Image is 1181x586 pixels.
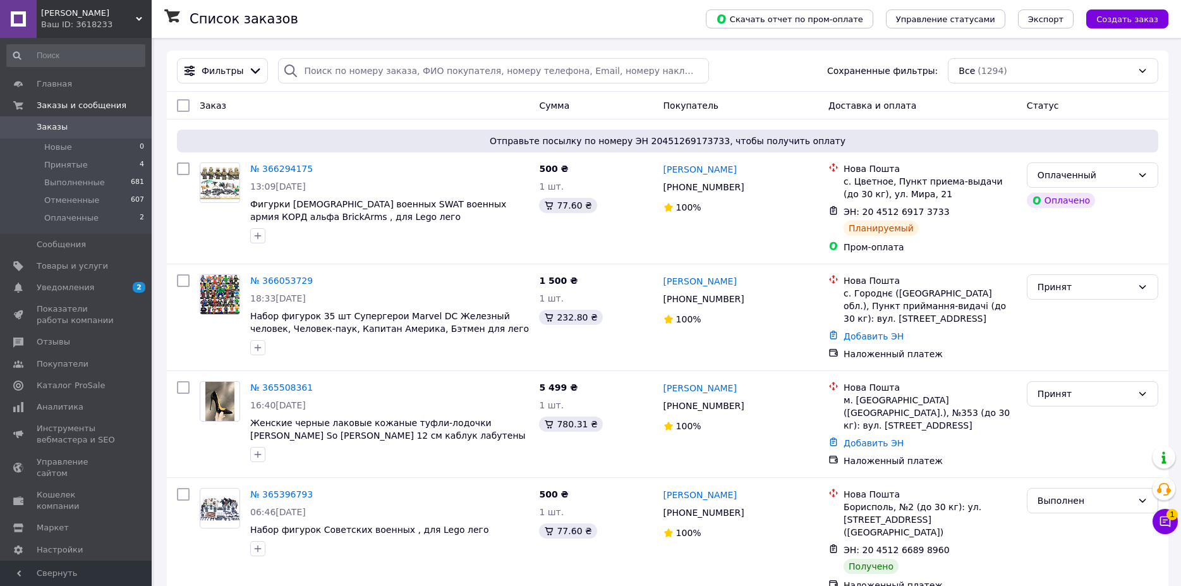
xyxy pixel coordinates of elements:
span: 100% [676,314,701,324]
input: Поиск [6,44,145,67]
span: Сохраненные фильтры: [827,64,938,77]
div: [PHONE_NUMBER] [661,504,747,522]
a: [PERSON_NAME] [663,489,737,501]
div: 232.80 ₴ [539,310,602,325]
img: Фото товару [200,164,239,202]
span: 18:33[DATE] [250,293,306,303]
div: Принят [1038,387,1132,401]
div: Борисполь, №2 (до 30 кг): ул. [STREET_ADDRESS] ([GEOGRAPHIC_DATA]) [844,501,1017,539]
div: Нова Пошта [844,274,1017,287]
span: Покупатель [663,101,719,111]
a: Создать заказ [1074,13,1168,23]
span: Доставка и оплата [828,101,916,111]
span: 1 500 ₴ [539,276,578,286]
div: [PHONE_NUMBER] [661,290,747,308]
span: Принятые [44,159,88,171]
span: ЭН: 20 4512 6689 8960 [844,545,950,555]
div: 780.31 ₴ [539,417,602,432]
a: Фигурки [DEMOGRAPHIC_DATA] военных SWAT военных армия КОРД альфа BrickArms , для Lego лего [250,199,506,222]
span: Выполненные [44,177,105,188]
a: Набор фигурок Советских военных , для Lego лего [250,525,489,535]
div: Планируемый [844,221,919,236]
div: Наложенный платеж [844,348,1017,360]
span: 100% [676,528,701,538]
span: Отправьте посылку по номеру ЭН 20451269173733, чтобы получить оплату [182,135,1153,147]
a: Добавить ЭН [844,438,904,448]
div: 77.60 ₴ [539,198,597,213]
span: ЭН: 20 4512 6917 3733 [844,207,950,217]
span: Инструменты вебмастера и SEO [37,423,117,446]
button: Скачать отчет по пром-оплате [706,9,873,28]
div: Ваш ID: 3618233 [41,19,152,30]
a: Фото товару [200,488,240,528]
div: Принят [1038,280,1132,294]
span: Заказы и сообщения [37,100,126,111]
div: с. Городнє ([GEOGRAPHIC_DATA] обл.), Пункт приймання-видачі (до 30 кг): вул. [STREET_ADDRESS] [844,287,1017,325]
span: 681 [131,177,144,188]
a: Набор фигурок 35 шт Супергерои Marvel DС Железный человек, Человек-паук, Капитан Америка, Бэтмен ... [250,311,529,346]
button: Управление статусами [886,9,1005,28]
span: Уведомления [37,282,94,293]
div: 77.60 ₴ [539,523,597,539]
span: Заказ [200,101,226,111]
span: 1 шт. [539,400,564,410]
span: 607 [131,195,144,206]
span: 500 ₴ [539,164,568,174]
a: № 366053729 [250,276,313,286]
a: № 365508361 [250,382,313,393]
div: Нова Пошта [844,488,1017,501]
span: Кошелек компании [37,489,117,512]
span: Сообщения [37,239,86,250]
span: 500 ₴ [539,489,568,499]
span: Товары и услуги [37,260,108,272]
span: Настройки [37,544,83,556]
div: [PHONE_NUMBER] [661,178,747,196]
button: Чат с покупателем1 [1153,509,1178,534]
span: 100% [676,202,701,212]
span: Аналитика [37,401,83,413]
a: [PERSON_NAME] [663,275,737,288]
span: Покупатели [37,358,88,370]
span: Создать заказ [1096,15,1158,24]
span: 0 [140,142,144,153]
img: Фото товару [205,382,235,421]
button: Экспорт [1018,9,1074,28]
span: Отзывы [37,336,70,348]
div: [PHONE_NUMBER] [661,397,747,415]
a: [PERSON_NAME] [663,163,737,176]
span: 16:40[DATE] [250,400,306,410]
a: № 366294175 [250,164,313,174]
span: Новые [44,142,72,153]
div: Выполнен [1038,494,1132,508]
a: № 365396793 [250,489,313,499]
span: Все [959,64,975,77]
span: 1 [1166,509,1178,520]
span: Управление статусами [896,15,995,24]
div: м. [GEOGRAPHIC_DATA] ([GEOGRAPHIC_DATA].), №353 (до 30 кг): вул. [STREET_ADDRESS] [844,394,1017,432]
div: Пром-оплата [844,241,1017,253]
button: Создать заказ [1086,9,1168,28]
div: с. Цветное, Пункт приема-выдачи (до 30 кг), ул. Мира, 21 [844,175,1017,200]
span: Скачать отчет по пром-оплате [716,13,863,25]
a: Фото товару [200,381,240,422]
span: 13:09[DATE] [250,181,306,192]
span: Заказы [37,121,68,133]
span: Каталог ProSale [37,380,105,391]
h1: Список заказов [190,11,298,27]
div: Нова Пошта [844,381,1017,394]
span: 2 [133,282,145,293]
span: Сумма [539,101,569,111]
img: Фото товару [200,275,239,314]
span: 1 шт. [539,507,564,517]
span: Управление сайтом [37,456,117,479]
span: LUNA [41,8,136,19]
span: 5 499 ₴ [539,382,578,393]
div: Получено [844,559,899,574]
span: Фильтры [202,64,243,77]
span: Статус [1027,101,1059,111]
a: Женские черные лаковые кожаные туфли-лодочки [PERSON_NAME] So [PERSON_NAME] 12 см каблук лабутены... [250,418,526,453]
